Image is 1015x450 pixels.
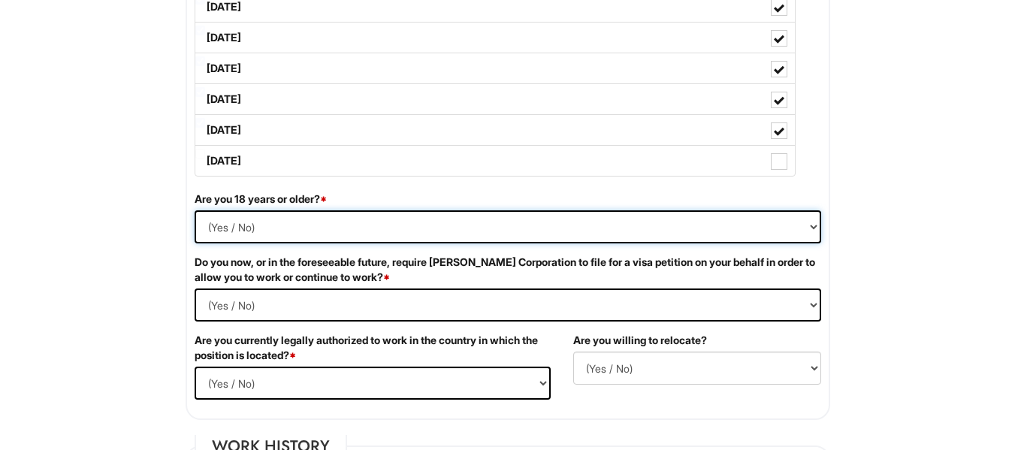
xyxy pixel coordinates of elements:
[195,84,795,114] label: [DATE]
[195,192,327,207] label: Are you 18 years or older?
[195,115,795,145] label: [DATE]
[195,146,795,176] label: [DATE]
[195,333,551,363] label: Are you currently legally authorized to work in the country in which the position is located?
[195,367,551,400] select: (Yes / No)
[195,210,821,243] select: (Yes / No)
[195,53,795,83] label: [DATE]
[573,352,821,385] select: (Yes / No)
[573,333,707,348] label: Are you willing to relocate?
[195,255,821,285] label: Do you now, or in the foreseeable future, require [PERSON_NAME] Corporation to file for a visa pe...
[195,23,795,53] label: [DATE]
[195,288,821,322] select: (Yes / No)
